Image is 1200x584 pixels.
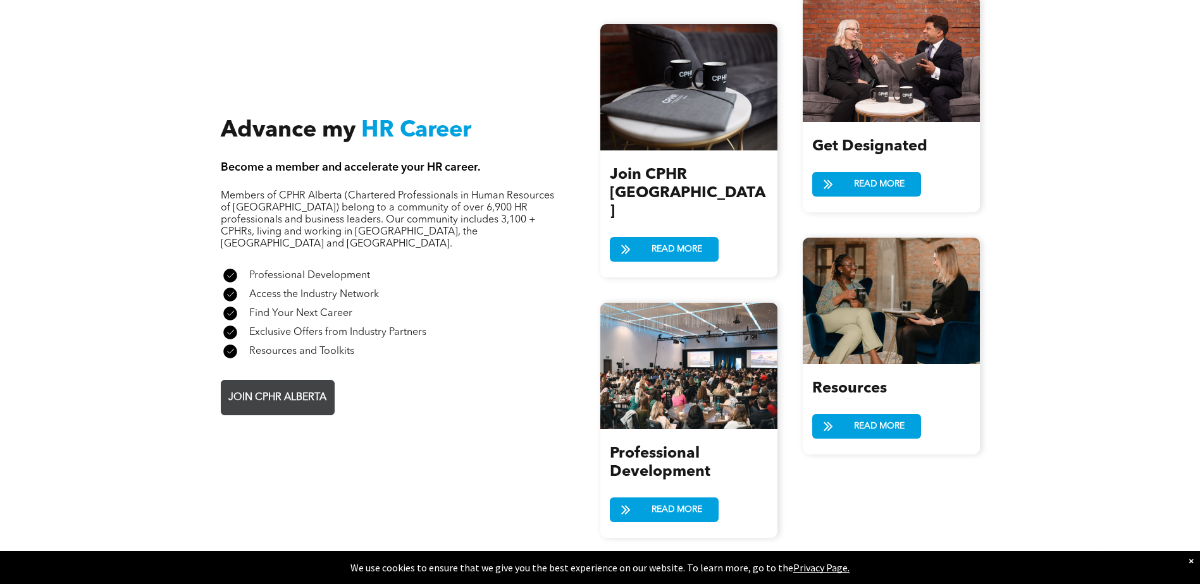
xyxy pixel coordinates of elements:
[610,167,765,219] span: Join CPHR [GEOGRAPHIC_DATA]
[1189,554,1194,567] div: Dismiss notification
[249,289,379,300] span: Access the Industry Network
[221,119,356,142] span: Advance my
[610,237,719,262] a: READ MORE
[361,119,471,142] span: HR Career
[249,327,426,338] span: Exclusive Offers from Industry Partners
[610,497,719,522] a: READ MORE
[647,238,707,261] span: READ MORE
[812,139,927,154] span: Get Designated
[850,173,909,196] span: READ MORE
[249,346,354,356] span: Resources and Toolkits
[812,414,921,439] a: READ MORE
[812,381,887,396] span: Resources
[221,191,554,249] span: Members of CPHR Alberta (Chartered Professionals in Human Resources of [GEOGRAPHIC_DATA]) belong ...
[793,561,850,574] a: Privacy Page.
[610,446,710,480] span: Professional Development
[221,162,481,173] span: Become a member and accelerate your HR career.
[249,271,370,281] span: Professional Development
[850,415,909,438] span: READ MORE
[221,380,335,415] a: JOIN CPHR ALBERTA
[224,386,331,410] span: JOIN CPHR ALBERTA
[647,498,707,521] span: READ MORE
[249,308,352,319] span: Find Your Next Career
[812,172,921,197] a: READ MORE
